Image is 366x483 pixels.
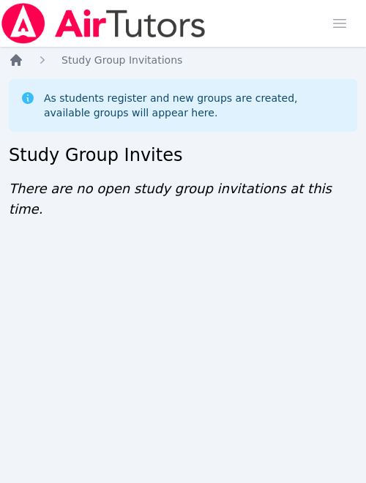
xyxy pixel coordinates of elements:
[9,53,357,67] nav: Breadcrumb
[44,91,346,120] div: As students register and new groups are created, available groups will appear here.
[9,143,357,167] h2: Study Group Invites
[61,54,182,66] span: Study Group Invitations
[61,53,182,67] a: Study Group Invitations
[9,181,332,217] span: There are no open study group invitations at this time.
